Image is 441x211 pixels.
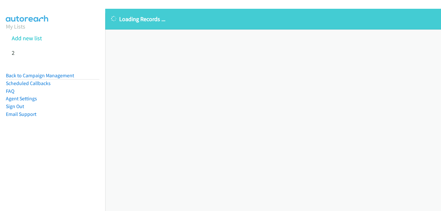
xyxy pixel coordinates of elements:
a: Scheduled Callbacks [6,80,51,86]
a: FAQ [6,88,14,94]
a: My Lists [6,23,25,30]
a: Back to Campaign Management [6,72,74,79]
a: 2 [12,49,15,56]
a: Add new list [12,34,42,42]
a: Agent Settings [6,95,37,102]
p: Loading Records ... [111,15,435,23]
a: Sign Out [6,103,24,109]
a: Email Support [6,111,36,117]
